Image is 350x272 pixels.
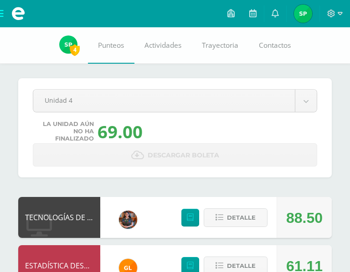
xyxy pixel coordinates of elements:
div: TECNOLOGÍAS DE LA INFORMACIÓN Y LA COMUNICACIÓN 5 [18,197,100,238]
span: Punteos [98,40,124,50]
span: La unidad aún no ha finalizado [37,121,94,142]
span: Detalle [227,209,256,226]
button: Detalle [204,208,268,227]
a: Trayectoria [192,27,249,64]
a: Actividades [134,27,192,64]
img: 60a759e8b02ec95d430434cf0c0a55c7.png [119,211,137,229]
span: Trayectoria [202,40,238,50]
span: 4 [70,44,80,55]
span: Unidad 4 [45,90,283,111]
a: Punteos [88,27,134,64]
span: Actividades [144,40,181,50]
img: 31f869f0ab9520a7f3c774da42dc8728.png [59,35,77,54]
div: 69.00 [98,120,143,143]
span: Contactos [259,40,291,50]
a: Unidad 4 [33,90,317,112]
img: 31f869f0ab9520a7f3c774da42dc8728.png [294,5,312,23]
a: Contactos [249,27,301,64]
div: 88.50 [286,197,323,238]
span: Descargar boleta [148,144,219,166]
